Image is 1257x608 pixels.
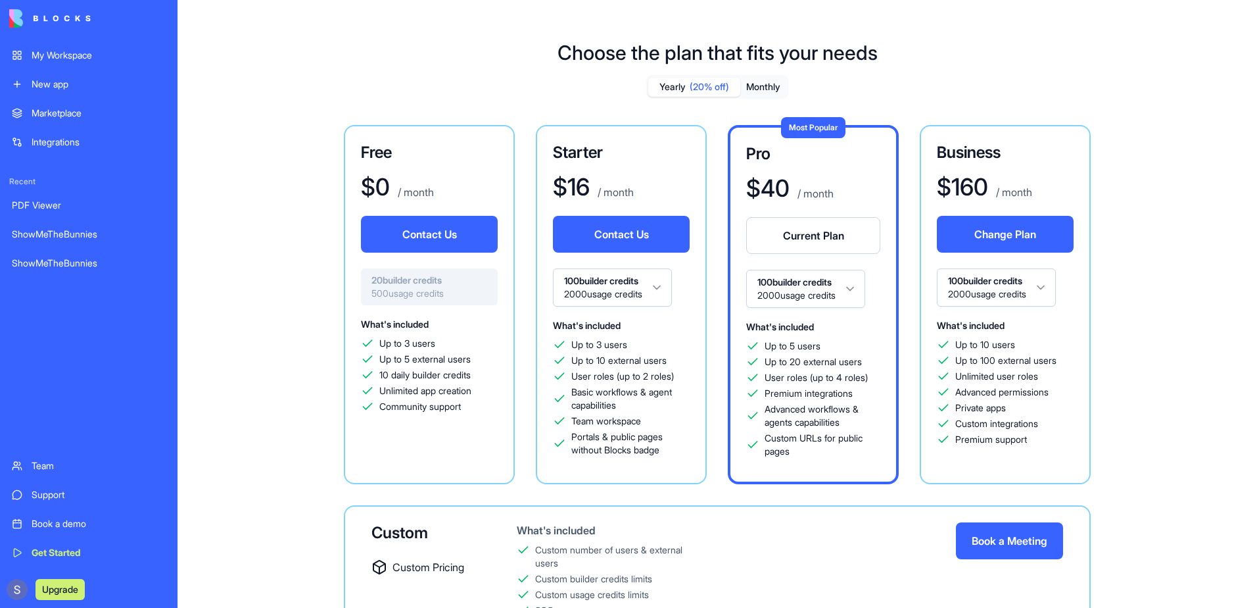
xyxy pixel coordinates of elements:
[4,42,174,68] a: My Workspace
[956,522,1063,559] button: Book a Meeting
[955,417,1038,430] span: Custom integrations
[571,354,667,367] span: Up to 10 external users
[937,320,1005,331] span: What's included
[4,129,174,155] a: Integrations
[9,9,91,28] img: logo
[395,184,434,200] p: / month
[746,321,814,332] span: What's included
[32,107,166,120] div: Marketplace
[32,459,166,472] div: Team
[765,432,880,458] span: Custom URLs for public pages
[32,488,166,501] div: Support
[535,572,652,586] div: Custom builder credits limits
[379,384,471,397] span: Unlimited app creation
[765,387,853,400] span: Premium integrations
[12,257,166,270] div: ShowMeTheBunnies
[7,579,28,600] img: ACg8ocJg4p_dPqjhSL03u1SIVTGQdpy5AIiJU7nt3TQW-L-gyDNKzg=s96-c
[955,386,1049,399] span: Advanced permissions
[553,320,621,331] span: What's included
[4,100,174,126] a: Marketplace
[361,216,498,253] button: Contact Us
[4,482,174,508] a: Support
[4,453,174,479] a: Team
[746,217,880,254] button: Current Plan
[789,122,838,132] span: Most Popular
[32,78,166,91] div: New app
[361,174,390,200] h1: $ 0
[571,415,641,428] span: Team workspace
[379,368,471,382] span: 10 daily builder credits
[361,142,498,163] h3: Free
[379,400,461,413] span: Community support
[571,386,690,412] span: Basic workflows & agent capabilities
[557,41,878,64] h1: Choose the plan that fits your needs
[12,199,166,212] div: PDF Viewer
[553,142,690,163] h3: Starter
[4,71,174,97] a: New app
[371,287,487,300] span: 500 usage credits
[765,371,868,384] span: User roles (up to 4 roles)
[4,176,174,187] span: Recent
[4,540,174,566] a: Get Started
[955,354,1056,367] span: Up to 100 external users
[371,522,475,544] div: Custom
[4,192,174,218] a: PDF Viewer
[553,174,590,200] h1: $ 16
[571,370,674,383] span: User roles (up to 2 roles)
[371,274,487,287] span: 20 builder credits
[595,184,634,200] p: / month
[535,588,649,601] div: Custom usage credits limits
[36,579,85,600] button: Upgrade
[937,174,988,200] h1: $ 160
[571,338,627,351] span: Up to 3 users
[746,175,790,201] h1: $ 40
[955,338,1015,351] span: Up to 10 users
[361,318,429,330] span: What's included
[392,559,464,575] span: Custom Pricing
[12,228,166,241] div: ShowMeTheBunnies
[795,186,834,201] p: / month
[648,78,740,97] button: Yearly
[379,337,435,350] span: Up to 3 users
[937,142,1074,163] h3: Business
[765,340,820,353] span: Up to 5 users
[955,401,1006,415] span: Private apps
[740,78,786,97] button: Monthly
[937,216,1074,253] button: Change Plan
[32,136,166,149] div: Integrations
[32,546,166,559] div: Get Started
[4,511,174,537] a: Book a demo
[32,517,166,530] div: Book a demo
[535,544,700,570] div: Custom number of users & external users
[32,49,166,62] div: My Workspace
[571,430,690,457] span: Portals & public pages without Blocks badge
[690,80,729,93] span: (20% off)
[765,355,862,368] span: Up to 20 external users
[765,403,880,429] span: Advanced workflows & agents capabilities
[36,582,85,595] a: Upgrade
[4,250,174,276] a: ShowMeTheBunnies
[955,433,1027,446] span: Premium support
[517,522,700,538] div: What's included
[553,216,690,253] button: Contact Us
[746,143,880,165] h3: Pro
[955,370,1038,383] span: Unlimited user roles
[4,221,174,247] a: ShowMeTheBunnies
[379,353,471,366] span: Up to 5 external users
[993,184,1032,200] p: / month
